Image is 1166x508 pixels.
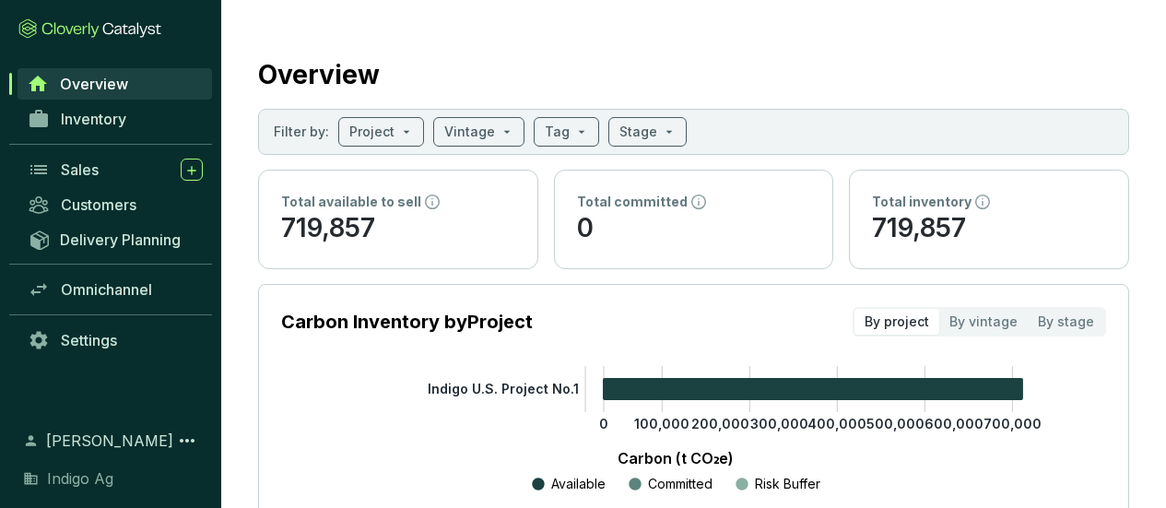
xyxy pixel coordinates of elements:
span: Inventory [61,110,126,128]
tspan: 300,000 [750,416,808,431]
tspan: 0 [599,416,608,431]
p: Total inventory [872,193,972,211]
p: Total available to sell [281,193,421,211]
tspan: 500,000 [866,416,925,431]
span: Customers [61,195,136,214]
p: Risk Buffer [755,475,820,493]
div: By project [854,309,939,335]
tspan: Indigo U.S. Project No.1 [428,381,579,396]
tspan: 200,000 [691,416,749,431]
p: 0 [577,211,811,246]
div: segmented control [853,307,1106,337]
span: Omnichannel [61,280,152,299]
p: Available [551,475,606,493]
div: By vintage [939,309,1028,335]
tspan: 700,000 [983,416,1042,431]
tspan: 600,000 [925,416,983,431]
p: 719,857 [872,211,1106,246]
p: Carbon (t CO₂e) [309,447,1042,469]
a: Omnichannel [18,274,212,305]
p: Filter by: [274,123,329,141]
a: Overview [18,68,212,100]
p: 719,857 [281,211,515,246]
span: Indigo Ag [47,467,113,490]
p: Total committed [577,193,688,211]
a: Customers [18,189,212,220]
tspan: 400,000 [807,416,866,431]
span: [PERSON_NAME] [46,430,173,452]
span: Delivery Planning [60,230,181,249]
a: Sales [18,154,212,185]
a: Settings [18,325,212,356]
div: By stage [1028,309,1104,335]
p: Carbon Inventory by Project [281,309,533,335]
a: Inventory [18,103,212,135]
span: Overview [60,75,128,93]
a: Delivery Planning [18,224,212,254]
tspan: 100,000 [634,416,689,431]
h2: Overview [258,55,380,94]
span: Settings [61,331,117,349]
span: Sales [61,160,99,179]
p: Committed [648,475,713,493]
